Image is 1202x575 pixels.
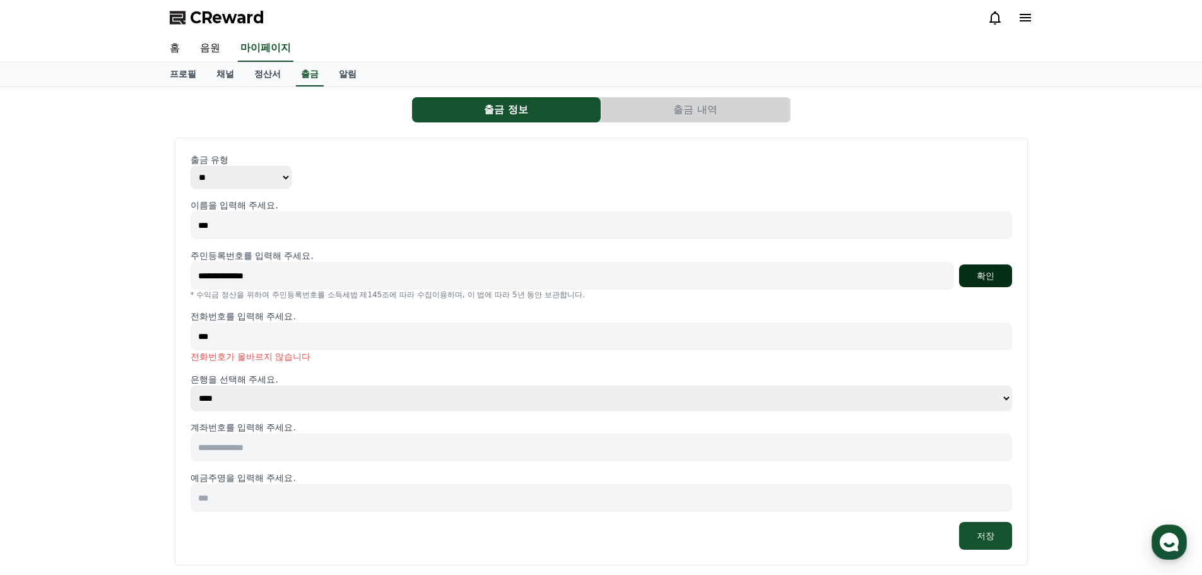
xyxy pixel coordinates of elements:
a: 홈 [4,400,83,432]
span: CReward [190,8,264,28]
p: 은행을 선택해 주세요. [191,373,1012,386]
p: 주민등록번호를 입력해 주세요. [191,249,314,262]
button: 출금 정보 [412,97,601,122]
p: 출금 유형 [191,153,1012,166]
span: 설정 [195,419,210,429]
span: 홈 [40,419,47,429]
button: 확인 [959,264,1012,287]
a: 알림 [329,62,367,86]
p: 예금주명을 입력해 주세요. [191,471,1012,484]
a: 정산서 [244,62,291,86]
p: 전화번호가 올바르지 않습니다 [191,350,1012,363]
button: 저장 [959,522,1012,550]
a: 홈 [160,35,190,62]
a: 채널 [206,62,244,86]
button: 출금 내역 [601,97,790,122]
p: 전화번호를 입력해 주세요. [191,310,1012,323]
a: 마이페이지 [238,35,293,62]
p: 이름을 입력해 주세요. [191,199,1012,211]
a: 설정 [163,400,242,432]
a: 프로필 [160,62,206,86]
a: CReward [170,8,264,28]
p: 계좌번호를 입력해 주세요. [191,421,1012,434]
p: * 수익금 정산을 위하여 주민등록번호를 소득세법 제145조에 따라 수집이용하며, 이 법에 따라 5년 동안 보관합니다. [191,290,1012,300]
a: 출금 [296,62,324,86]
span: 대화 [115,420,131,430]
a: 음원 [190,35,230,62]
a: 대화 [83,400,163,432]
